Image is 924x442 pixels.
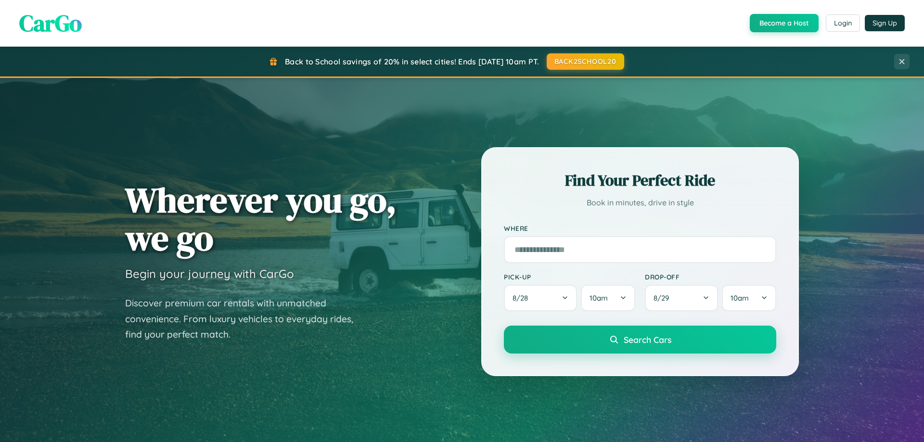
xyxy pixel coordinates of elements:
p: Discover premium car rentals with unmatched convenience. From luxury vehicles to everyday rides, ... [125,295,366,342]
span: Back to School savings of 20% in select cities! Ends [DATE] 10am PT. [285,57,539,66]
h2: Find Your Perfect Ride [504,170,776,191]
button: 8/29 [645,285,718,311]
p: Book in minutes, drive in style [504,196,776,210]
button: 8/28 [504,285,577,311]
button: BACK2SCHOOL20 [547,53,624,70]
h3: Begin your journey with CarGo [125,266,294,281]
button: Become a Host [750,14,819,32]
button: Search Cars [504,326,776,354]
span: 10am [731,293,749,303]
button: 10am [581,285,635,311]
button: 10am [722,285,776,311]
span: Search Cars [624,334,671,345]
label: Drop-off [645,273,776,281]
span: 10am [590,293,608,303]
label: Where [504,224,776,232]
span: CarGo [19,7,82,39]
label: Pick-up [504,273,635,281]
h1: Wherever you go, we go [125,181,397,257]
span: 8 / 28 [513,293,533,303]
button: Sign Up [865,15,905,31]
button: Login [826,14,860,32]
span: 8 / 29 [654,293,674,303]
